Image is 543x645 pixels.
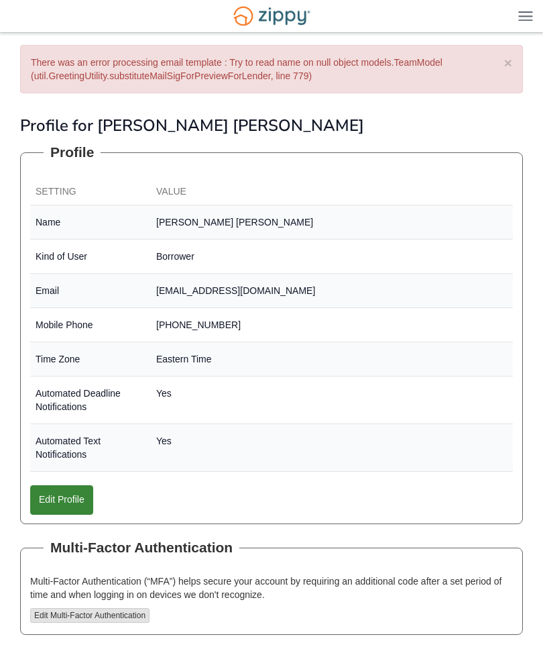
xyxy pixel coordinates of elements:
[30,179,151,205] th: Setting
[30,342,151,377] td: Time Zone
[30,575,513,601] p: Multi-Factor Authentication (“MFA”) helps secure your account by requiring an additional code aft...
[20,45,523,93] div: There was an error processing email template : Try to read name on null object models.TeamModel (...
[30,377,151,424] td: Automated Deadline Notifications
[151,179,513,205] th: Value
[151,342,513,377] td: Eastern Time
[151,205,513,240] td: [PERSON_NAME] [PERSON_NAME]
[20,117,523,134] h1: Profile for [PERSON_NAME] [PERSON_NAME]
[151,308,513,342] td: [PHONE_NUMBER]
[151,377,513,424] td: Yes
[30,205,151,240] td: Name
[44,538,239,558] legend: Multi-Factor Authentication
[151,424,513,472] td: Yes
[30,424,151,472] td: Automated Text Notifications
[44,142,101,162] legend: Profile
[30,274,151,308] td: Email
[30,608,149,623] button: Edit Multi-Factor Authentication
[30,485,93,515] a: Edit Profile
[504,56,512,70] button: ×
[518,11,533,21] img: Mobile Dropdown Menu
[151,240,513,274] td: Borrower
[151,274,513,308] td: [EMAIL_ADDRESS][DOMAIN_NAME]
[30,240,151,274] td: Kind of User
[30,308,151,342] td: Mobile Phone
